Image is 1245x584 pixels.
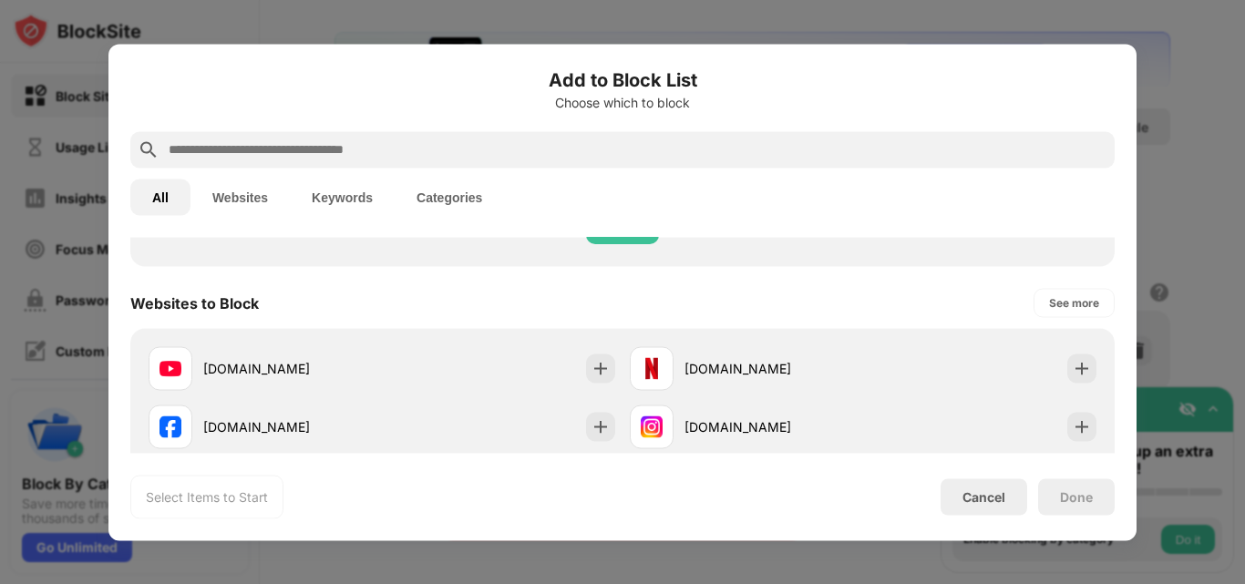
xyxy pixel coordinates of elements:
[130,95,1115,109] div: Choose which to block
[146,487,268,506] div: Select Items to Start
[159,415,181,437] img: favicons
[159,357,181,379] img: favicons
[203,359,382,378] div: [DOMAIN_NAME]
[190,179,290,215] button: Websites
[641,357,663,379] img: favicons
[203,417,382,436] div: [DOMAIN_NAME]
[290,179,395,215] button: Keywords
[641,415,663,437] img: favicons
[1049,293,1099,312] div: See more
[684,359,863,378] div: [DOMAIN_NAME]
[684,417,863,436] div: [DOMAIN_NAME]
[138,138,159,160] img: search.svg
[962,489,1005,505] div: Cancel
[130,179,190,215] button: All
[395,179,504,215] button: Categories
[130,293,259,312] div: Websites to Block
[130,66,1115,93] h6: Add to Block List
[1060,489,1093,504] div: Done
